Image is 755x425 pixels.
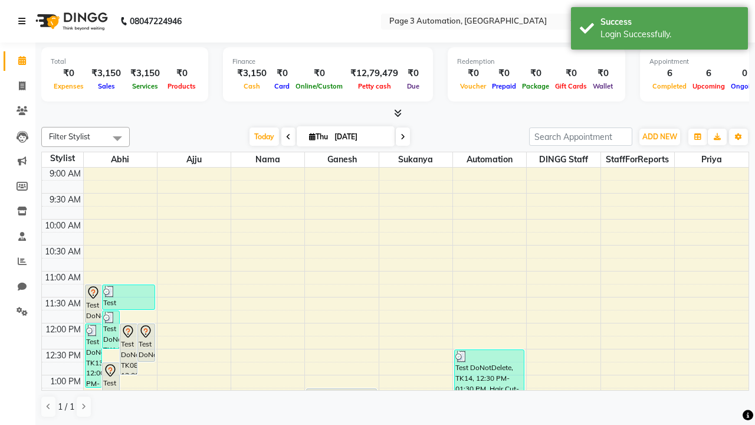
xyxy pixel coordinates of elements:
[42,246,83,258] div: 10:30 AM
[346,67,403,80] div: ₹12,79,479
[42,272,83,284] div: 11:00 AM
[293,67,346,80] div: ₹0
[232,57,424,67] div: Finance
[455,350,524,400] div: Test DoNotDelete, TK14, 12:30 PM-01:30 PM, Hair Cut-Women
[519,82,552,90] span: Package
[457,82,489,90] span: Voucher
[51,82,87,90] span: Expenses
[527,152,600,167] span: DINGG Staff
[642,132,677,141] span: ADD NEW
[42,220,83,232] div: 10:00 AM
[51,67,87,80] div: ₹0
[305,152,378,167] span: Ganesh
[552,67,590,80] div: ₹0
[690,82,728,90] span: Upcoming
[126,67,165,80] div: ₹3,150
[30,5,111,38] img: logo
[600,28,739,41] div: Login Successfully.
[241,82,263,90] span: Cash
[600,16,739,28] div: Success
[42,297,83,310] div: 11:30 AM
[453,152,526,167] span: Automation
[552,82,590,90] span: Gift Cards
[404,82,422,90] span: Due
[48,375,83,388] div: 1:00 PM
[43,349,83,362] div: 12:30 PM
[157,152,231,167] span: Ajju
[489,67,519,80] div: ₹0
[601,152,674,167] span: StaffForReports
[42,152,83,165] div: Stylist
[232,67,271,80] div: ₹3,150
[306,132,331,141] span: Thu
[86,285,102,322] div: Test DoNotDelete, TK09, 11:15 AM-12:00 PM, Hair Cut-Men
[649,67,690,80] div: 6
[51,57,199,67] div: Total
[87,67,126,80] div: ₹3,150
[403,67,424,80] div: ₹0
[103,363,119,413] div: Test DoNotDelete, TK07, 12:45 PM-01:45 PM, Hair Cut-Women
[103,311,119,348] div: Test DoNotDelete, TK14, 11:45 AM-12:30 PM, Hair Cut-Men
[271,82,293,90] span: Card
[250,127,279,146] span: Today
[138,324,155,361] div: Test DoNotDelete, TK06, 12:00 PM-12:45 PM, Hair Cut-Men
[165,82,199,90] span: Products
[519,67,552,80] div: ₹0
[649,82,690,90] span: Completed
[675,152,749,167] span: Priya
[129,82,161,90] span: Services
[49,132,90,141] span: Filter Stylist
[590,82,616,90] span: Wallet
[331,128,390,146] input: 2025-09-04
[95,82,118,90] span: Sales
[84,152,157,167] span: Abhi
[47,194,83,206] div: 9:30 AM
[379,152,452,167] span: Sukanya
[529,127,632,146] input: Search Appointment
[355,82,394,90] span: Petty cash
[130,5,182,38] b: 08047224946
[457,67,489,80] div: ₹0
[489,82,519,90] span: Prepaid
[231,152,304,167] span: Nama
[690,67,728,80] div: 6
[86,324,102,387] div: Test DoNotDelete, TK13, 12:00 PM-01:15 PM, Hair Cut-Men,Hair Cut By Expert-Men
[590,67,616,80] div: ₹0
[639,129,680,145] button: ADD NEW
[43,323,83,336] div: 12:00 PM
[58,401,74,413] span: 1 / 1
[271,67,293,80] div: ₹0
[165,67,199,80] div: ₹0
[47,168,83,180] div: 9:00 AM
[293,82,346,90] span: Online/Custom
[457,57,616,67] div: Redemption
[103,285,154,309] div: Test DoNotDelete, TK12, 11:15 AM-11:45 AM, Hair Cut By Expert-Men
[120,324,137,374] div: Test DoNotDelete, TK08, 12:00 PM-01:00 PM, Hair Cut-Women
